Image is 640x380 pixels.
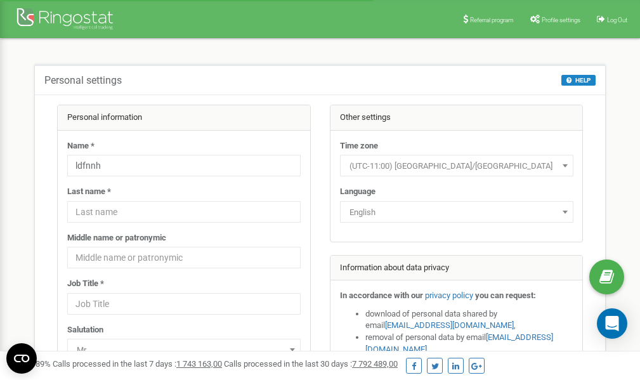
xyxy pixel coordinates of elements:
[340,291,423,300] strong: In accordance with our
[344,157,569,175] span: (UTC-11:00) Pacific/Midway
[6,343,37,374] button: Open CMP widget
[67,278,104,290] label: Job Title *
[542,16,580,23] span: Profile settings
[475,291,536,300] strong: you can request:
[176,359,222,369] u: 1 743 163,00
[67,339,301,360] span: Mr.
[58,105,310,131] div: Personal information
[67,201,301,223] input: Last name
[67,247,301,268] input: Middle name or patronymic
[365,308,573,332] li: download of personal data shared by email ,
[67,324,103,336] label: Salutation
[330,256,583,281] div: Information about data privacy
[53,359,222,369] span: Calls processed in the last 7 days :
[597,308,627,339] div: Open Intercom Messenger
[385,320,514,330] a: [EMAIL_ADDRESS][DOMAIN_NAME]
[344,204,569,221] span: English
[607,16,627,23] span: Log Out
[340,140,378,152] label: Time zone
[67,155,301,176] input: Name
[67,140,95,152] label: Name *
[470,16,514,23] span: Referral program
[340,201,573,223] span: English
[352,359,398,369] u: 7 792 489,00
[365,332,573,355] li: removal of personal data by email ,
[425,291,473,300] a: privacy policy
[67,293,301,315] input: Job Title
[67,232,166,244] label: Middle name or patronymic
[44,75,122,86] h5: Personal settings
[330,105,583,131] div: Other settings
[561,75,596,86] button: HELP
[340,186,376,198] label: Language
[72,341,296,359] span: Mr.
[67,186,111,198] label: Last name *
[224,359,398,369] span: Calls processed in the last 30 days :
[340,155,573,176] span: (UTC-11:00) Pacific/Midway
